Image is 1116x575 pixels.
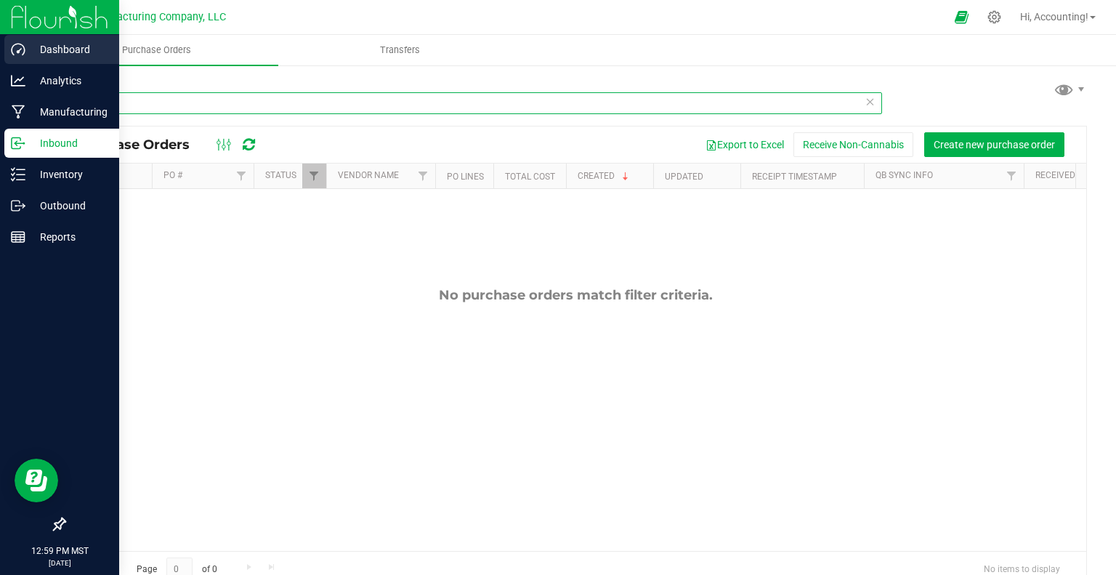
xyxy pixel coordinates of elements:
[102,44,211,57] span: Purchase Orders
[696,132,793,157] button: Export to Excel
[302,164,326,188] a: Filter
[76,137,204,153] span: Purchase Orders
[278,35,522,65] a: Transfers
[11,105,25,119] inline-svg: Manufacturing
[230,164,254,188] a: Filter
[35,35,278,65] a: Purchase Orders
[793,132,913,157] button: Receive Non-Cannabis
[924,132,1064,157] button: Create new purchase order
[25,103,113,121] p: Manufacturing
[411,164,435,188] a: Filter
[11,73,25,88] inline-svg: Analytics
[360,44,440,57] span: Transfers
[25,41,113,58] p: Dashboard
[1035,170,1088,180] a: Received By
[25,166,113,183] p: Inventory
[876,170,933,180] a: QB Sync Info
[985,10,1003,24] div: Manage settings
[163,170,182,180] a: PO #
[447,172,484,182] a: PO Lines
[11,136,25,150] inline-svg: Inbound
[7,558,113,568] p: [DATE]
[338,170,399,180] a: Vendor Name
[7,544,113,558] p: 12:59 PM MST
[865,92,876,111] span: Clear
[25,228,113,246] p: Reports
[752,172,837,182] a: Receipt Timestamp
[1000,164,1024,188] a: Filter
[70,11,226,23] span: BB Manufacturing Company, LLC
[11,198,25,213] inline-svg: Outbound
[11,167,25,182] inline-svg: Inventory
[15,459,58,502] iframe: Resource center
[25,197,113,214] p: Outbound
[25,134,113,152] p: Inbound
[505,172,555,182] a: Total Cost
[1020,11,1088,23] span: Hi, Accounting!
[11,42,25,57] inline-svg: Dashboard
[64,92,882,114] input: Search Purchase Order ID, Vendor Name and Ref Field 1
[265,170,296,180] a: Status
[665,172,703,182] a: Updated
[934,139,1055,150] span: Create new purchase order
[25,72,113,89] p: Analytics
[578,171,631,181] a: Created
[945,3,978,31] span: Open Ecommerce Menu
[65,287,1086,303] div: No purchase orders match filter criteria.
[11,230,25,244] inline-svg: Reports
